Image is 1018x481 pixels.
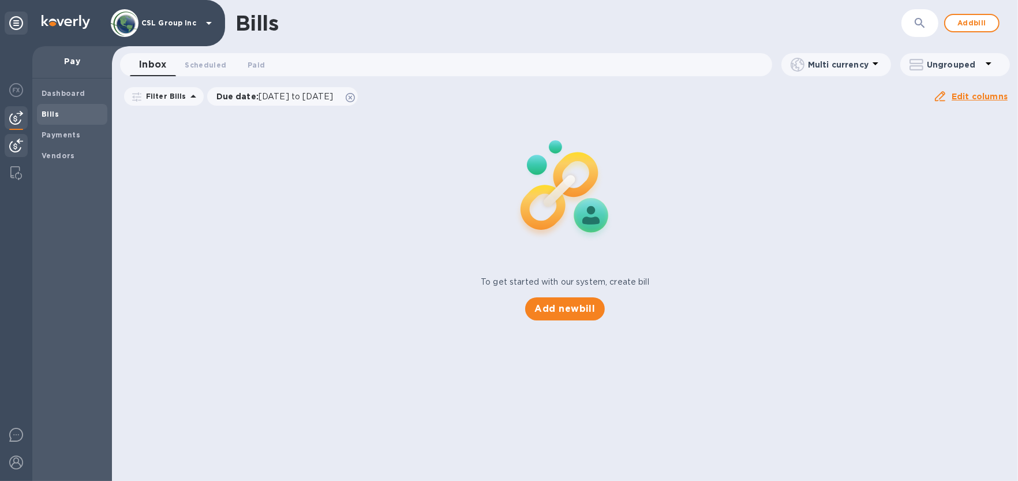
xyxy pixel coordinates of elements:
span: [DATE] to [DATE] [259,92,333,101]
img: Foreign exchange [9,83,23,97]
p: Due date : [216,91,339,102]
p: Pay [42,55,103,67]
b: Vendors [42,151,75,160]
button: Addbill [944,14,1000,32]
p: Ungrouped [927,59,982,70]
span: Scheduled [185,59,226,71]
div: Due date:[DATE] to [DATE] [207,87,358,106]
span: Paid [248,59,265,71]
p: Multi currency [808,59,869,70]
div: Unpin categories [5,12,28,35]
span: Add bill [955,16,989,30]
p: CSL Group Inc [141,19,199,27]
p: Filter Bills [141,91,186,101]
p: To get started with our system, create bill [481,276,649,288]
h1: Bills [235,11,278,35]
button: Add newbill [525,297,604,320]
b: Dashboard [42,89,85,98]
img: Logo [42,15,90,29]
span: Add new bill [534,302,595,316]
b: Payments [42,130,80,139]
u: Edit columns [952,92,1008,101]
span: Inbox [139,57,166,73]
b: Bills [42,110,59,118]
